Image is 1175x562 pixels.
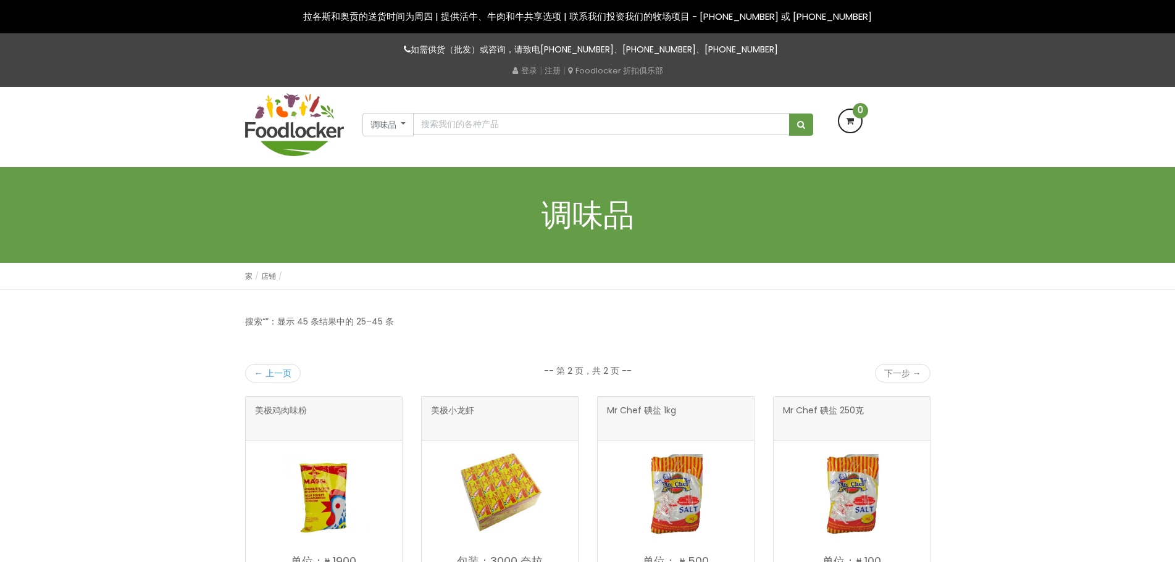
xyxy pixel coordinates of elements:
font: Foodlocker 折扣俱乐部 [575,65,663,76]
a: ← 上一页 [245,364,301,382]
font: 调味品 [542,193,634,237]
font: 美极鸡肉味粉 [255,404,307,416]
font: 登录 [521,65,537,76]
img: Mr Chef 碘盐 1kg [629,448,722,540]
a: [PHONE_NUMBER] [540,43,614,56]
font: 0 [858,104,863,116]
img: 食物储物柜 [245,93,344,156]
button: 调味品 [362,113,414,136]
img: 美极鸡肉味粉 [277,448,370,540]
img: 美极小龙虾 [453,448,546,540]
a: 家 [245,271,253,281]
font: 、 [696,43,705,56]
font: | [540,64,542,76]
a: Foodlocker 折扣俱乐部 [568,65,663,76]
font: 、 [614,43,622,56]
font: Mr Chef 碘盐 250克 [783,404,864,416]
img: Mr Chef 碘盐 250克 [805,448,898,540]
input: 搜索我们的各种产品 [413,113,789,135]
font: 搜索“”：显示 45 条结果中的 25–45 条 [245,315,394,328]
font: Mr Chef 碘盐 1kg [607,404,676,416]
font: -- 第 2 页，共 2 页 -- [544,365,632,377]
font: ← 上一页 [254,367,291,379]
a: [PHONE_NUMBER] [705,43,778,56]
a: 注册 [545,65,561,76]
font: | [563,64,566,76]
font: 拉各斯和奥贡的送货时间为周四 | 提供活牛、牛肉和牛共享选项 | 联系我们投资我们的牧场项目 - [PHONE_NUMBER] 或 [PHONE_NUMBER] [303,10,872,23]
a: 登录 [512,65,537,76]
font: 如需供货（批发）或咨询，请致电 [411,43,540,56]
a: 店铺 [261,271,276,281]
a: [PHONE_NUMBER] [622,43,696,56]
font: 调味品 [370,118,396,131]
font: 美极小龙虾 [431,404,474,416]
